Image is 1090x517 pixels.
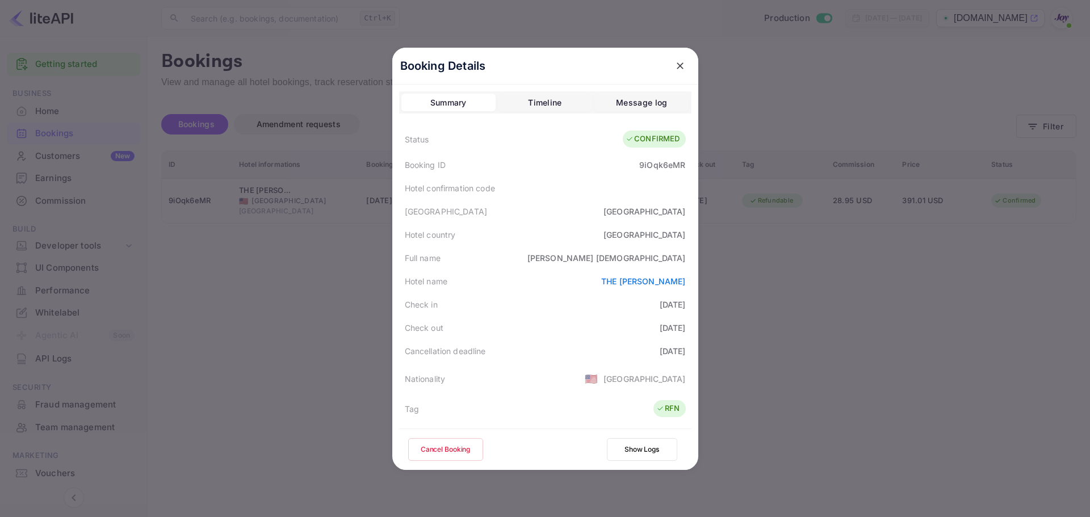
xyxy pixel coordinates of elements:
div: Hotel confirmation code [405,182,495,194]
div: [DATE] [660,345,686,357]
button: Summary [401,94,496,112]
button: Cancel Booking [408,438,483,461]
div: Full name [405,252,441,264]
div: Cancellation deadline [405,345,486,357]
div: Nationality [405,373,446,385]
button: close [670,56,690,76]
div: Hotel country [405,229,456,241]
div: Check out [405,322,443,334]
div: Booking ID [405,159,446,171]
div: Timeline [528,96,561,110]
div: [GEOGRAPHIC_DATA] [603,229,686,241]
div: Check in [405,299,438,310]
div: 9iOqk6eMR [639,159,685,171]
div: CONFIRMED [626,133,680,145]
div: Tag [405,403,419,415]
div: Hotel name [405,275,448,287]
div: [PERSON_NAME] [DEMOGRAPHIC_DATA] [527,252,686,264]
span: United States [585,368,598,389]
div: [DATE] [660,299,686,310]
div: Message log [616,96,667,110]
div: RFN [656,403,680,414]
div: [GEOGRAPHIC_DATA] [603,373,686,385]
div: [DATE] [660,322,686,334]
div: Status [405,133,429,145]
button: Show Logs [607,438,677,461]
div: [GEOGRAPHIC_DATA] [603,205,686,217]
button: Message log [594,94,689,112]
div: [GEOGRAPHIC_DATA] [405,205,488,217]
a: THE [PERSON_NAME] [601,276,686,286]
button: Timeline [498,94,592,112]
div: Summary [430,96,467,110]
p: Booking Details [400,57,486,74]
